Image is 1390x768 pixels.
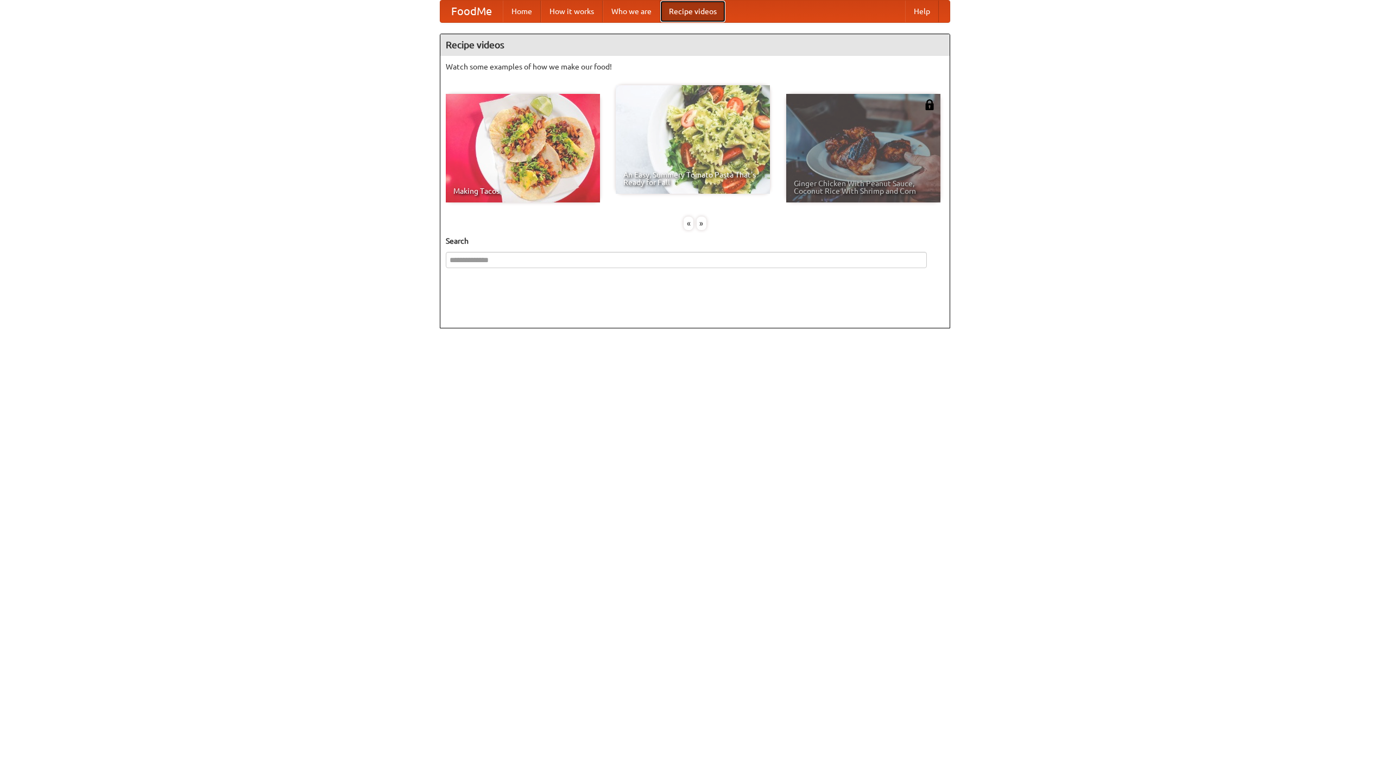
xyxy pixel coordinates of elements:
h4: Recipe videos [440,34,950,56]
a: FoodMe [440,1,503,22]
a: Recipe videos [660,1,725,22]
span: Making Tacos [453,187,592,195]
a: Making Tacos [446,94,600,202]
a: An Easy, Summery Tomato Pasta That's Ready for Fall [616,85,770,194]
img: 483408.png [924,99,935,110]
a: Who we are [603,1,660,22]
a: How it works [541,1,603,22]
a: Help [905,1,939,22]
h5: Search [446,236,944,246]
div: » [697,217,706,230]
a: Home [503,1,541,22]
div: « [684,217,693,230]
span: An Easy, Summery Tomato Pasta That's Ready for Fall [623,171,762,186]
p: Watch some examples of how we make our food! [446,61,944,72]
